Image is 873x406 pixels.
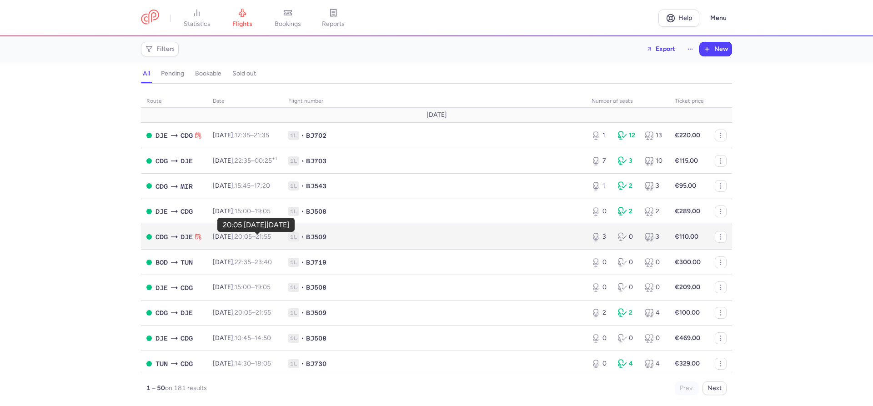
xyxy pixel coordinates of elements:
[301,232,304,241] span: •
[213,334,271,342] span: [DATE],
[645,207,664,216] div: 2
[235,207,271,215] span: –
[235,309,252,316] time: 20:05
[714,45,728,53] span: New
[156,308,168,318] span: CDG
[592,359,611,368] div: 0
[156,206,168,216] span: DJE
[235,360,251,367] time: 14:30
[288,232,299,241] span: 1L
[306,232,326,241] span: BJ509
[255,283,271,291] time: 19:05
[618,131,637,140] div: 12
[592,308,611,317] div: 2
[645,156,664,165] div: 10
[656,45,675,52] span: Export
[288,156,299,165] span: 1L
[640,42,681,56] button: Export
[306,334,326,343] span: BJ508
[235,334,271,342] span: –
[283,95,586,108] th: Flight number
[592,181,611,190] div: 1
[232,20,252,28] span: flights
[301,359,304,368] span: •
[213,157,277,165] span: [DATE],
[235,360,271,367] span: –
[181,232,193,242] span: DJE
[156,130,168,140] span: DJE
[235,182,251,190] time: 15:45
[213,207,271,215] span: [DATE],
[254,131,269,139] time: 21:35
[255,334,271,342] time: 14:50
[705,10,732,27] button: Menu
[618,334,637,343] div: 0
[618,258,637,267] div: 0
[256,309,271,316] time: 21:55
[645,359,664,368] div: 4
[146,384,165,392] strong: 1 – 50
[592,334,611,343] div: 0
[618,359,637,368] div: 4
[255,360,271,367] time: 18:05
[306,131,326,140] span: BJ702
[301,207,304,216] span: •
[254,182,270,190] time: 17:20
[181,359,193,369] span: CDG
[256,233,271,241] time: 21:55
[235,283,251,291] time: 15:00
[306,156,326,165] span: BJ703
[156,232,168,242] span: CDG
[235,233,271,241] span: –
[232,70,256,78] h4: sold out
[165,384,207,392] span: on 181 results
[235,334,251,342] time: 10:45
[586,95,669,108] th: number of seats
[255,207,271,215] time: 19:05
[675,182,696,190] strong: €95.00
[301,283,304,292] span: •
[235,157,277,165] span: –
[156,283,168,293] span: DJE
[645,131,664,140] div: 13
[311,8,356,28] a: reports
[207,95,283,108] th: date
[306,258,326,267] span: BJ719
[255,258,272,266] time: 23:40
[645,334,664,343] div: 0
[156,156,168,166] span: CDG
[181,283,193,293] span: CDG
[592,258,611,267] div: 0
[675,131,700,139] strong: €220.00
[702,381,727,395] button: Next
[645,308,664,317] div: 4
[592,156,611,165] div: 7
[675,157,698,165] strong: €115.00
[235,233,252,241] time: 20:05
[141,42,178,56] button: Filters
[265,8,311,28] a: bookings
[645,232,664,241] div: 3
[301,308,304,317] span: •
[658,10,699,27] a: Help
[306,207,326,216] span: BJ508
[592,131,611,140] div: 1
[301,258,304,267] span: •
[675,233,698,241] strong: €110.00
[181,308,193,318] span: DJE
[669,95,709,108] th: Ticket price
[213,258,272,266] span: [DATE],
[306,308,326,317] span: BJ509
[288,181,299,190] span: 1L
[675,283,700,291] strong: €209.00
[213,233,271,241] span: [DATE],
[645,181,664,190] div: 3
[141,95,207,108] th: route
[618,308,637,317] div: 2
[195,70,221,78] h4: bookable
[181,333,193,343] span: CDG
[181,257,193,267] span: TUN
[174,8,220,28] a: statistics
[235,309,271,316] span: –
[288,207,299,216] span: 1L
